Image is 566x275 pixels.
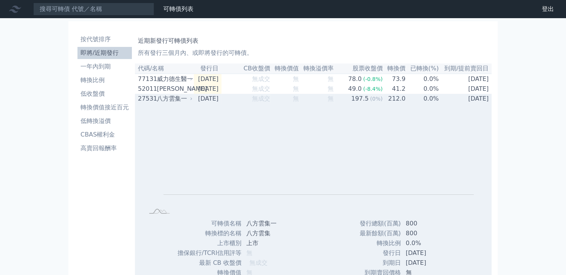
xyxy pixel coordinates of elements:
div: 77131 [138,75,155,84]
span: (-8.4%) [363,86,383,92]
li: CBAS權利金 [77,130,132,139]
span: 無成交 [249,259,268,266]
span: (-0.8%) [363,76,383,82]
li: 轉換價值接近百元 [77,103,132,112]
td: 0.0% [406,84,439,94]
span: 無成交 [252,75,270,82]
th: 代碼/名稱 [135,64,194,74]
td: 擔保銀行/TCRI信用評等 [168,248,241,258]
input: 搜尋可轉債 代號／名稱 [33,3,154,16]
th: CB收盤價 [221,64,270,74]
a: 轉換價值接近百元 [77,101,132,113]
span: 無 [328,85,334,92]
g: Chart [156,115,474,206]
li: 低收盤價 [77,89,132,98]
div: [PERSON_NAME] [157,84,191,93]
span: 無成交 [252,95,270,102]
th: 已轉換(%) [406,64,439,74]
div: 27531 [138,94,155,103]
a: 一年內到期 [77,61,132,73]
th: 轉換價 [383,64,405,74]
span: 無 [293,95,299,102]
td: 41.2 [383,84,405,94]
td: 73.9 [383,74,405,84]
td: [DATE] [194,94,221,104]
div: 八方雲集一 [157,94,191,103]
a: 低收盤價 [77,88,132,100]
div: 78.0 [346,75,363,84]
div: 197.5 [350,94,370,103]
td: 800 [401,228,458,238]
td: 800 [401,219,458,228]
td: [DATE] [439,84,492,94]
div: 威力德生醫一 [157,75,191,84]
span: 無 [246,249,252,256]
td: 發行總額(百萬) [352,219,401,228]
td: 八方雲集 [242,228,285,238]
td: 最新餘額(百萬) [352,228,401,238]
th: 到期/提前賣回日 [439,64,492,74]
h1: 近期新發行可轉債列表 [138,36,489,45]
td: [DATE] [439,94,492,104]
td: [DATE] [401,258,458,268]
td: 轉換比例 [352,238,401,248]
th: 轉換價值 [271,64,299,74]
td: 上市 [242,238,285,248]
td: 0.0% [406,74,439,84]
a: 可轉債列表 [163,5,193,12]
a: CBAS權利金 [77,129,132,141]
td: 到期日 [352,258,401,268]
a: 登出 [536,3,560,15]
td: 上市櫃別 [168,238,241,248]
td: 212.0 [383,94,405,104]
div: 49.0 [346,84,363,93]
td: 最新 CB 收盤價 [168,258,241,268]
li: 低轉換溢價 [77,117,132,126]
td: 可轉債名稱 [168,219,241,228]
th: 發行日 [194,64,221,74]
td: [DATE] [439,74,492,84]
span: 無 [293,75,299,82]
a: 按代號排序 [77,33,132,45]
td: 0.0% [401,238,458,248]
td: [DATE] [401,248,458,258]
li: 高賣回報酬率 [77,144,132,153]
th: 轉換溢價率 [299,64,334,74]
a: 高賣回報酬率 [77,142,132,154]
span: 無成交 [252,85,270,92]
span: (0%) [370,96,382,102]
a: 低轉換溢價 [77,115,132,127]
div: 52011 [138,84,155,93]
li: 一年內到期 [77,62,132,71]
td: 八方雲集一 [242,219,285,228]
td: 轉換標的名稱 [168,228,241,238]
span: 無 [293,85,299,92]
li: 轉換比例 [77,76,132,85]
a: 轉換比例 [77,74,132,86]
td: [DATE] [194,74,221,84]
li: 即將/近期發行 [77,48,132,57]
li: 按代號排序 [77,35,132,44]
th: 股票收盤價 [334,64,383,74]
span: 無 [328,95,334,102]
a: 即將/近期發行 [77,47,132,59]
td: 發行日 [352,248,401,258]
p: 所有發行三個月內、或即將發行的可轉債。 [138,48,489,57]
td: [DATE] [194,84,221,94]
td: 0.0% [406,94,439,104]
span: 無 [328,75,334,82]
